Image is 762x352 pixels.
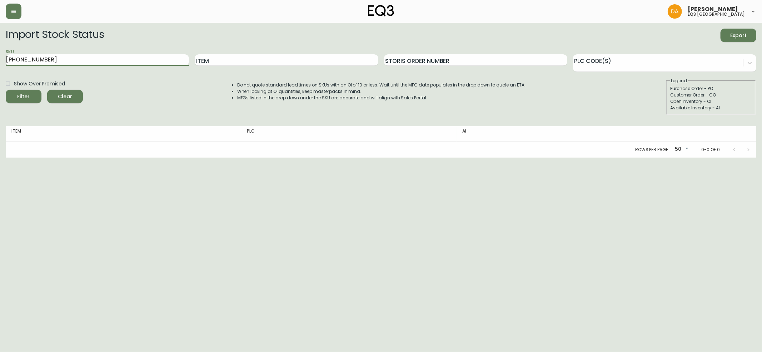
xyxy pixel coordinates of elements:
p: Rows per page: [635,147,669,153]
span: Clear [53,92,77,101]
div: Available Inventory - AI [670,105,752,111]
li: MFGs listed in the drop down under the SKU are accurate and will align with Sales Portal. [237,95,526,101]
th: PLC [241,126,457,142]
li: Do not quote standard lead times on SKUs with an OI of 10 or less. Wait until the MFG date popula... [237,82,526,88]
span: Export [726,31,751,40]
h2: Import Stock Status [6,29,104,42]
span: [PERSON_NAME] [688,6,738,12]
button: Export [721,29,756,42]
li: When looking at OI quantities, keep masterpacks in mind. [237,88,526,95]
button: Filter [6,90,41,103]
legend: Legend [670,78,688,84]
div: Customer Order - CO [670,92,752,98]
span: Show Over Promised [14,80,65,88]
th: AI [457,126,628,142]
div: Purchase Order - PO [670,85,752,92]
button: Clear [47,90,83,103]
img: dd1a7e8db21a0ac8adbf82b84ca05374 [668,4,682,19]
th: Item [6,126,241,142]
h5: eq3 [GEOGRAPHIC_DATA] [688,12,745,16]
div: Open Inventory - OI [670,98,752,105]
div: 50 [672,144,690,155]
p: 0-0 of 0 [701,147,720,153]
img: logo [368,5,394,16]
